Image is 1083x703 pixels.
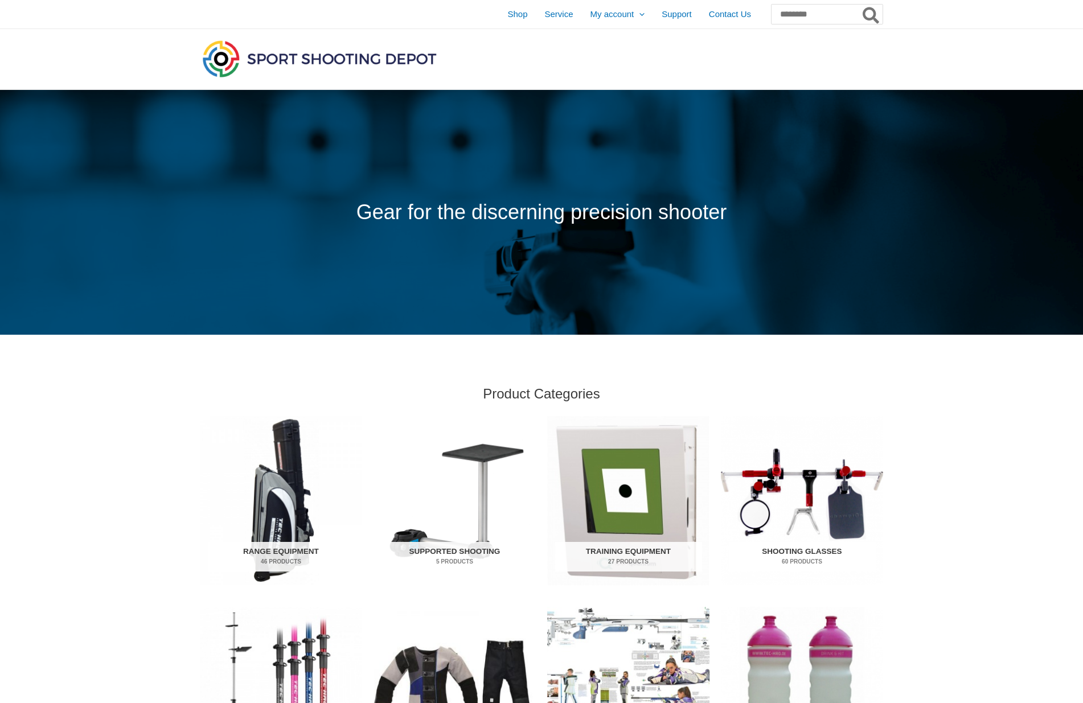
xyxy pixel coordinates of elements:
img: Training Equipment [547,416,709,585]
h2: Shooting Glasses [729,542,876,572]
a: Visit product category Training Equipment [547,416,709,585]
mark: 5 Products [381,557,528,566]
mark: 27 Products [555,557,702,566]
img: Range Equipment [200,416,362,585]
img: Sport Shooting Depot [200,38,439,80]
h2: Product Categories [200,385,883,402]
a: Visit product category Shooting Glasses [721,416,883,585]
mark: 60 Products [729,557,876,566]
h2: Supported Shooting [381,542,528,572]
img: Supported Shooting [374,416,536,585]
button: Search [860,5,883,24]
h2: Range Equipment [208,542,355,572]
a: Visit product category Range Equipment [200,416,362,585]
img: Shooting Glasses [721,416,883,585]
p: Gear for the discerning precision shooter [200,194,883,232]
mark: 46 Products [208,557,355,566]
h2: Training Equipment [555,542,702,572]
a: Visit product category Supported Shooting [374,416,536,585]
